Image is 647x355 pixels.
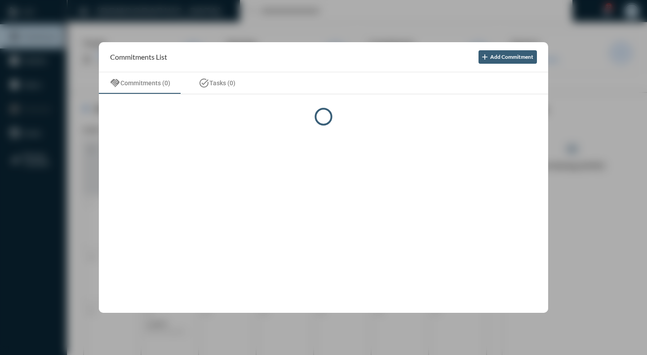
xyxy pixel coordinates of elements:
mat-icon: add [480,53,489,61]
button: Add Commitment [479,50,537,64]
h2: Commitments List [110,53,167,61]
mat-icon: handshake [110,78,120,88]
mat-icon: task_alt [199,78,209,88]
span: Commitments (0) [120,79,170,87]
span: Tasks (0) [209,79,235,87]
